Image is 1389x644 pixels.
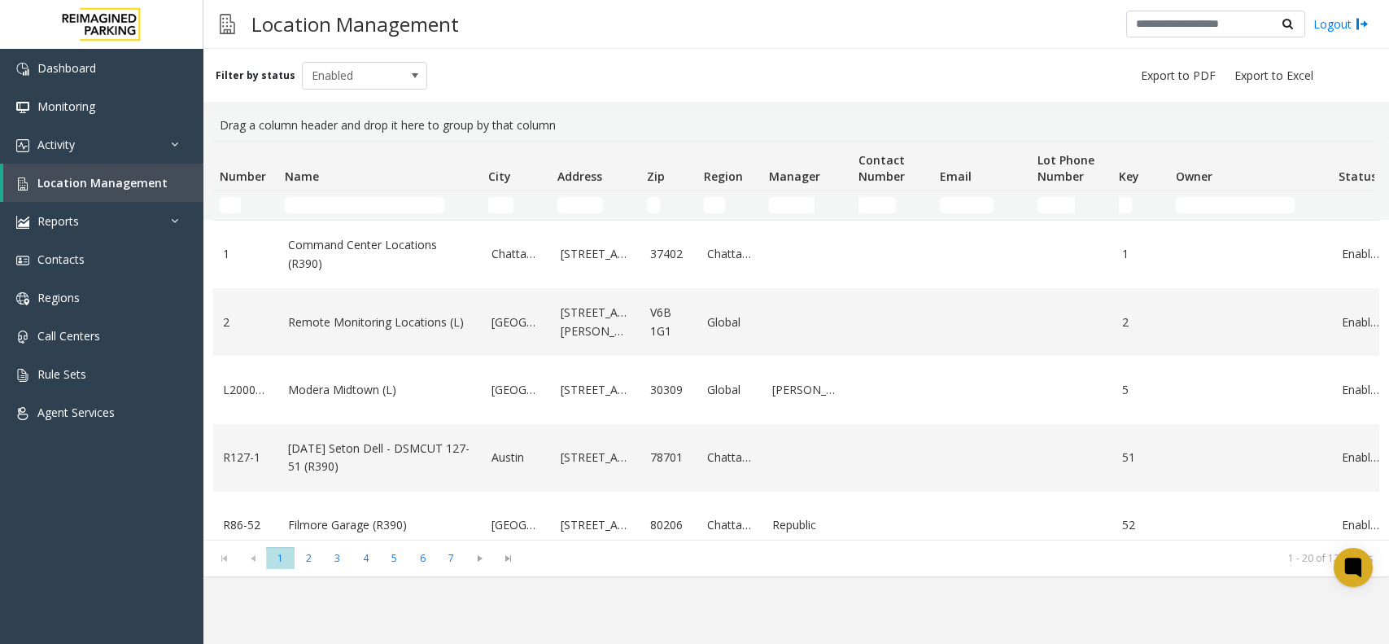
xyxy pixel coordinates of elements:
a: [STREET_ADDRESS] [561,245,631,263]
a: Location Management [3,164,203,202]
a: 80206 [650,516,688,534]
span: Export to PDF [1141,68,1216,84]
span: Number [220,169,266,184]
span: Reports [37,213,79,229]
a: Chattanooga [707,449,753,467]
span: Region [704,169,743,184]
a: 1 [223,245,269,263]
input: Number Filter [220,197,241,213]
img: 'icon' [16,331,29,344]
a: [GEOGRAPHIC_DATA] [491,381,541,399]
a: 52 [1122,516,1160,534]
a: 2 [1122,313,1160,331]
span: Page 3 [323,547,352,569]
td: Number Filter [213,191,278,220]
span: Go to the last page [494,547,522,570]
a: 37402 [650,245,688,263]
span: Page 7 [437,547,465,569]
td: Address Filter [551,191,640,220]
td: Region Filter [697,191,762,220]
span: Page 6 [408,547,437,569]
input: Address Filter [557,197,603,213]
a: [STREET_ADDRESS] [561,381,631,399]
span: Page 1 [266,547,295,569]
img: logout [1356,15,1369,33]
a: [GEOGRAPHIC_DATA] [491,516,541,534]
img: 'icon' [16,216,29,229]
a: 2 [223,313,269,331]
td: Name Filter [278,191,482,220]
span: Address [557,169,602,184]
a: Enabled [1342,449,1379,467]
input: Zip Filter [647,197,660,213]
input: Key Filter [1119,197,1132,213]
a: [STREET_ADDRESS] [561,449,631,467]
th: Status [1332,142,1389,191]
span: City [488,169,511,184]
img: 'icon' [16,254,29,267]
input: City Filter [488,197,513,213]
label: Filter by status [216,68,295,83]
span: Page 5 [380,547,408,569]
span: Agent Services [37,405,115,420]
a: 51 [1122,449,1160,467]
a: R127-1 [223,449,269,467]
a: V6B 1G1 [650,304,688,340]
span: Name [285,169,319,184]
a: Austin [491,449,541,467]
span: Email [940,169,972,184]
div: Drag a column header and drop it here to group by that column [213,110,1379,141]
span: Page 2 [295,547,323,569]
img: 'icon' [16,407,29,420]
span: Owner [1176,169,1212,184]
td: Zip Filter [640,191,697,220]
td: Manager Filter [762,191,852,220]
kendo-pager-info: 1 - 20 of 127 items [532,551,1373,565]
img: 'icon' [16,177,29,191]
a: [DATE] Seton Dell - DSMCUT 127-51 (R390) [288,440,472,476]
button: Export to Excel [1228,64,1320,87]
img: 'icon' [16,63,29,76]
span: Zip [647,169,665,184]
td: Key Filter [1112,191,1169,220]
a: Enabled [1342,381,1379,399]
span: Call Centers [37,328,100,344]
span: Monitoring [37,99,95,114]
input: Region Filter [704,197,725,213]
span: Key [1119,169,1139,184]
span: Regions [37,290,80,305]
a: Republic [772,516,842,534]
td: City Filter [482,191,551,220]
td: Owner Filter [1169,191,1332,220]
a: Logout [1313,15,1369,33]
span: Manager [769,169,820,184]
a: Enabled [1342,516,1379,534]
span: Go to the next page [469,552,491,565]
a: 78701 [650,449,688,467]
span: Enabled [303,63,402,89]
span: Rule Sets [37,366,86,382]
span: Go to the next page [465,547,494,570]
a: R86-52 [223,516,269,534]
input: Lot Phone Number Filter [1037,197,1075,213]
td: Status Filter [1332,191,1389,220]
a: Remote Monitoring Locations (L) [288,313,472,331]
a: Enabled [1342,245,1379,263]
img: 'icon' [16,139,29,152]
td: Contact Number Filter [852,191,933,220]
a: Command Center Locations (R390) [288,236,472,273]
span: Dashboard [37,60,96,76]
a: [PERSON_NAME] [772,381,842,399]
input: Manager Filter [769,197,815,213]
span: Page 4 [352,547,380,569]
div: Data table [203,141,1389,540]
a: Enabled [1342,313,1379,331]
td: Email Filter [933,191,1031,220]
img: 'icon' [16,292,29,305]
img: 'icon' [16,101,29,114]
td: Lot Phone Number Filter [1031,191,1112,220]
a: 5 [1122,381,1160,399]
a: Global [707,381,753,399]
span: Go to the last page [497,552,519,565]
a: Chattanooga [491,245,541,263]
